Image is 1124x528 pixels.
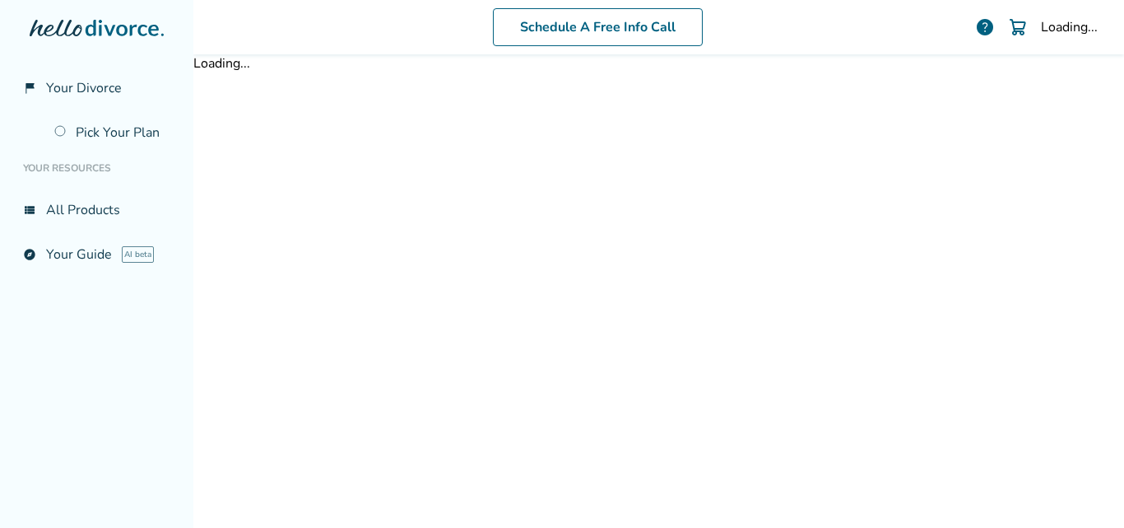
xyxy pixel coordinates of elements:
[975,17,995,37] a: help
[46,79,122,97] span: Your Divorce
[13,152,180,185] li: Your Resources
[23,203,36,217] span: view_list
[44,114,180,152] a: Pick Your Plan
[13,69,180,107] a: flag_2Your Divorce
[193,54,1124,72] div: Loading...
[1041,18,1098,36] div: Loading...
[23,82,36,95] span: flag_2
[13,236,180,273] a: exploreYour GuideAI beta
[23,248,36,261] span: explore
[122,246,154,263] span: AI beta
[1008,17,1028,37] img: Cart
[13,191,180,229] a: view_listAll Products
[493,8,703,46] a: Schedule A Free Info Call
